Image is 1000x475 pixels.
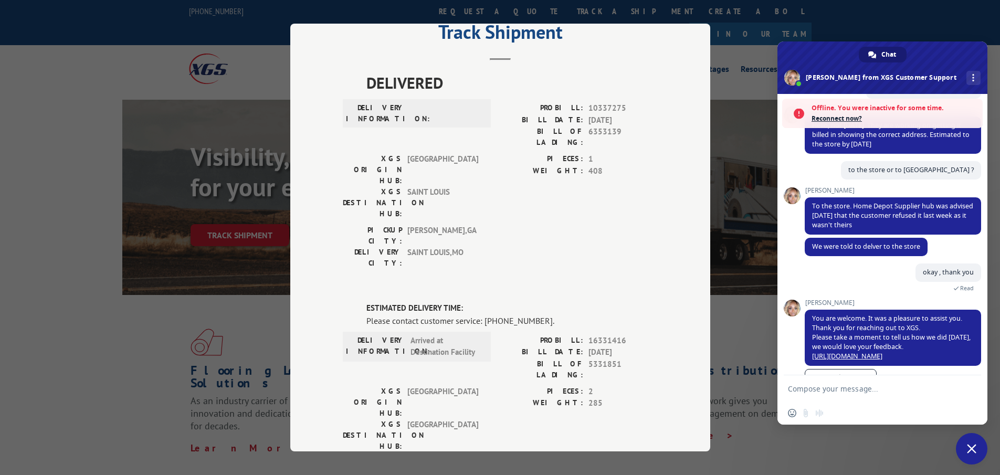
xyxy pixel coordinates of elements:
label: BILL DATE: [500,346,583,358]
label: BILL OF LADING: [500,126,583,148]
span: To the store. Home Depot Supplier hub was advised [DATE] that the customer refused it last week a... [812,202,973,229]
span: Reconnect now? [812,113,977,124]
span: We were told to delver to the store [812,242,920,251]
span: [DATE] [588,114,658,126]
span: 1 [588,153,658,165]
span: okay , thank you [923,268,974,277]
span: 408 [588,165,658,177]
label: XGS ORIGIN HUB: [343,153,402,186]
div: Please contact customer service: [PHONE_NUMBER]. [366,314,658,327]
span: Chat [881,47,896,62]
label: XGS DESTINATION HUB: [343,186,402,219]
a: [URL][DOMAIN_NAME] [812,352,882,361]
span: DELIVERED [366,71,658,94]
span: Offline. You were inactive for some time. [812,103,977,113]
label: PIECES: [500,153,583,165]
label: XGS ORIGIN HUB: [343,386,402,419]
div: More channels [966,71,981,85]
span: Arrived at Destination Facility [410,335,481,358]
label: PICKUP CITY: [343,225,402,247]
span: 16331416 [588,335,658,347]
label: DELIVERY CITY: [343,247,402,269]
span: 2 [588,386,658,398]
label: PIECES: [500,386,583,398]
span: [GEOGRAPHIC_DATA] [407,386,478,419]
label: ESTIMATED DELIVERY TIME: [366,302,658,314]
label: WEIGHT: [500,397,583,409]
textarea: Compose your message... [788,384,954,394]
div: Chat [859,47,907,62]
span: SAINT LOUIS , MO [407,247,478,269]
span: [DATE] [588,346,658,358]
span: SAINT LOUIS [407,186,478,219]
span: Insert an emoji [788,409,796,417]
span: [PERSON_NAME] [805,187,981,194]
label: BILL DATE: [500,114,583,126]
h2: Track Shipment [343,25,658,45]
a: Feedback Surveys [805,369,877,386]
label: DELIVERY INFORMATION: [346,102,405,124]
label: BILL OF LADING: [500,358,583,381]
label: DELIVERY INFORMATION: [346,335,405,358]
span: [GEOGRAPHIC_DATA] [407,419,478,452]
label: WEIGHT: [500,165,583,177]
span: [PERSON_NAME] [805,299,981,307]
span: Read [960,284,974,292]
label: XGS DESTINATION HUB: [343,419,402,452]
label: PROBILL: [500,102,583,114]
span: Hello, not [DATE]. They are working on getting it billed in showing the correct address. Estimate... [812,121,970,149]
span: 6353139 [588,126,658,148]
span: to the store or to [GEOGRAPHIC_DATA] ? [848,165,974,174]
span: You are welcome. It was a pleasure to assist you. Thank you for reaching out to XGS. Please take ... [812,314,971,361]
span: [GEOGRAPHIC_DATA] [407,153,478,186]
label: PROBILL: [500,335,583,347]
span: [PERSON_NAME] , GA [407,225,478,247]
span: 285 [588,397,658,409]
span: 10337275 [588,102,658,114]
span: 5331851 [588,358,658,381]
div: Close chat [956,433,987,465]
